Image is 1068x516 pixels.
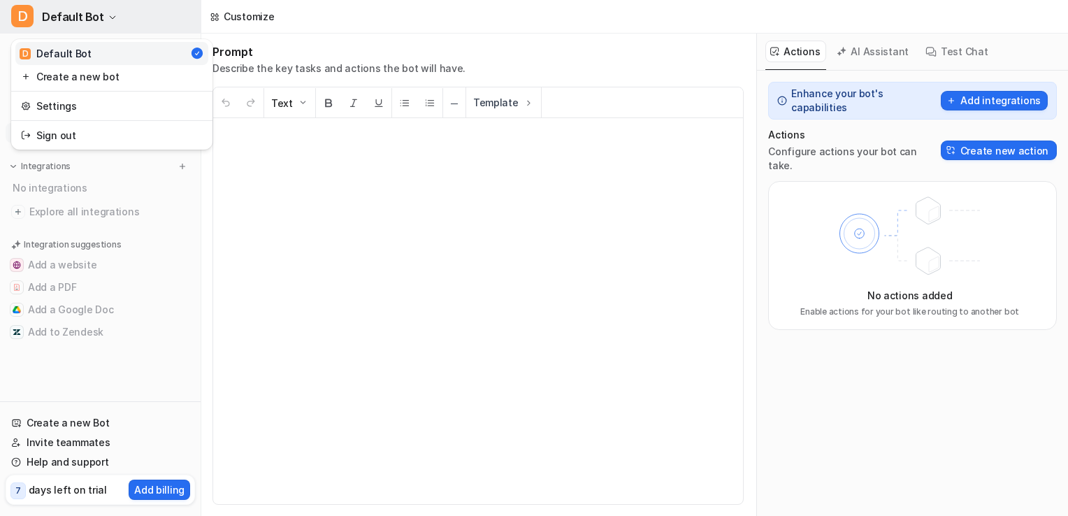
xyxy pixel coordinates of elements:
[21,99,31,113] img: reset
[15,65,208,88] a: Create a new bot
[20,46,92,61] div: Default Bot
[11,5,34,27] span: D
[21,128,31,143] img: reset
[21,69,31,84] img: reset
[15,124,208,147] a: Sign out
[11,39,212,150] div: DDefault Bot
[20,48,31,59] span: D
[42,7,104,27] span: Default Bot
[15,94,208,117] a: Settings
